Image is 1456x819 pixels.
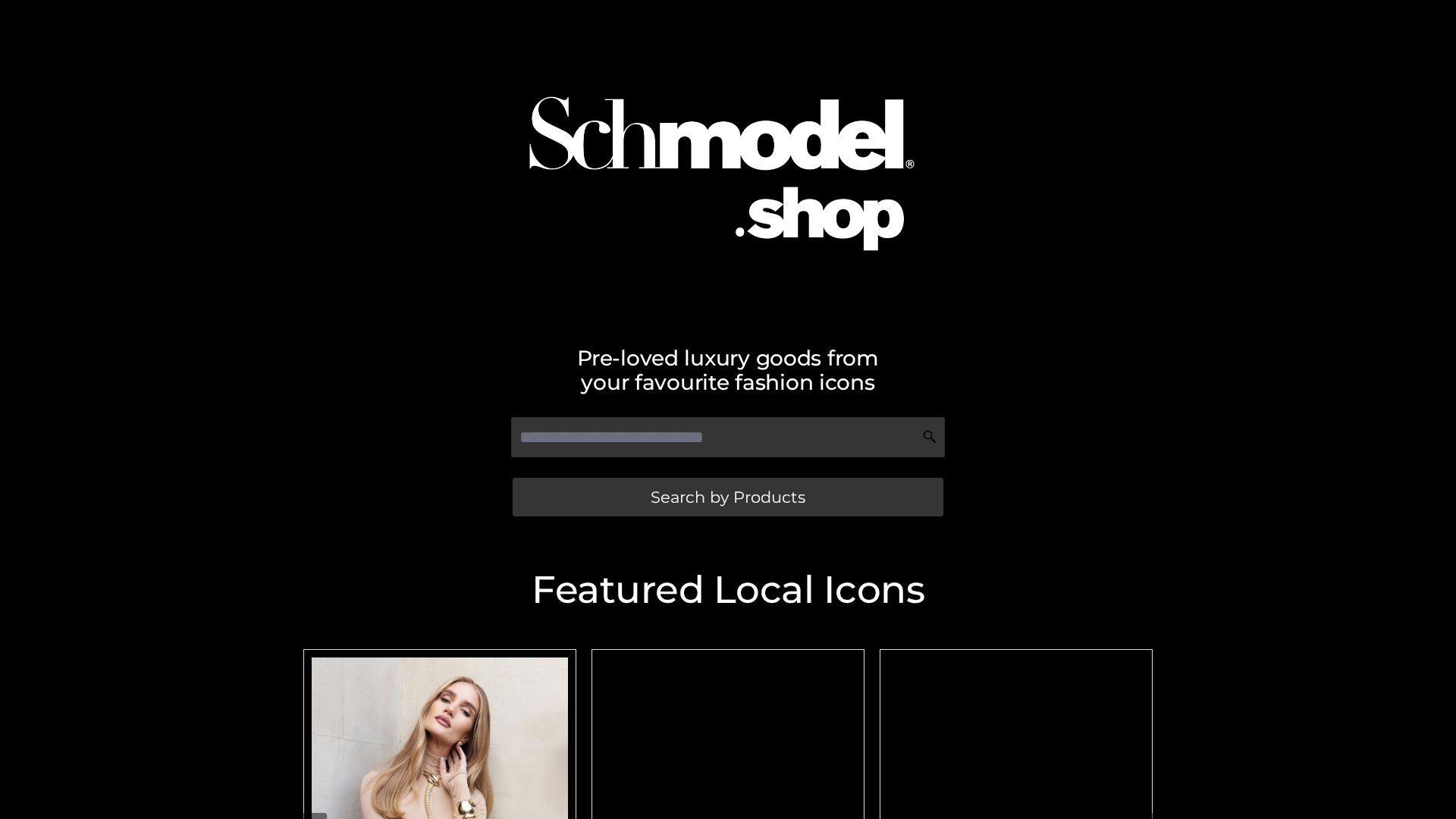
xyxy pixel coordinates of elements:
h2: Pre-loved luxury goods from your favourite fashion icons [296,346,1160,394]
a: Search by Products [513,478,943,516]
img: Search Icon [922,429,937,444]
span: Search by Products [651,489,805,505]
h2: Featured Local Icons​ [296,571,1160,609]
